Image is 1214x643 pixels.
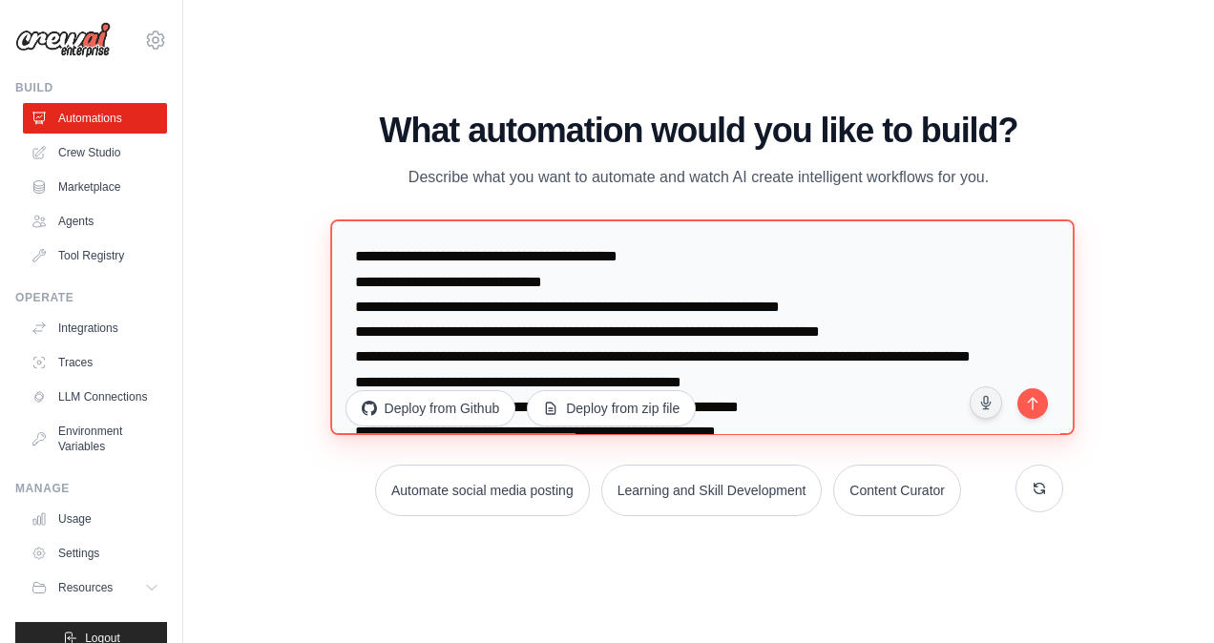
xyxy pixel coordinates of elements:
[23,206,167,237] a: Agents
[15,80,167,95] div: Build
[23,313,167,343] a: Integrations
[23,240,167,271] a: Tool Registry
[527,390,696,426] button: Deploy from zip file
[15,290,167,305] div: Operate
[23,137,167,168] a: Crew Studio
[23,572,167,603] button: Resources
[15,481,167,496] div: Manage
[334,112,1064,150] h1: What automation would you like to build?
[23,382,167,412] a: LLM Connections
[378,165,1019,190] p: Describe what you want to automate and watch AI create intelligent workflows for you.
[23,504,167,534] a: Usage
[58,580,113,595] span: Resources
[23,538,167,569] a: Settings
[1119,551,1214,643] iframe: Chat Widget
[375,465,590,516] button: Automate social media posting
[23,416,167,462] a: Environment Variables
[345,390,516,426] button: Deploy from Github
[23,172,167,202] a: Marketplace
[833,465,961,516] button: Content Curator
[601,465,823,516] button: Learning and Skill Development
[23,347,167,378] a: Traces
[23,103,167,134] a: Automations
[15,22,111,58] img: Logo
